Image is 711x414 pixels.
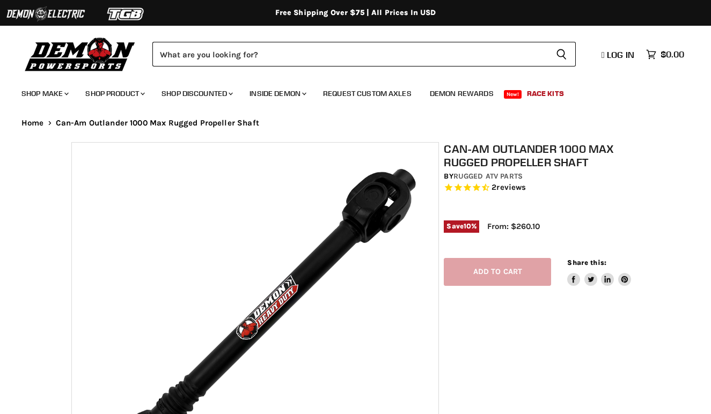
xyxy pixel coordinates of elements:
[315,83,420,105] a: Request Custom Axles
[519,83,572,105] a: Race Kits
[444,142,644,169] h1: Can-Am Outlander 1000 Max Rugged Propeller Shaft
[567,258,606,267] span: Share this:
[464,222,471,230] span: 10
[567,258,631,286] aside: Share this:
[13,78,681,105] ul: Main menu
[444,171,644,182] div: by
[504,90,522,99] span: New!
[152,42,547,66] input: Search
[641,47,690,62] a: $0.00
[444,220,479,232] span: Save %
[21,119,44,128] a: Home
[496,183,526,193] span: reviews
[607,49,634,60] span: Log in
[86,4,166,24] img: TGB Logo 2
[13,83,75,105] a: Shop Make
[453,172,523,181] a: Rugged ATV Parts
[77,83,151,105] a: Shop Product
[487,221,540,231] span: From: $260.10
[153,83,239,105] a: Shop Discounted
[56,119,259,128] span: Can-Am Outlander 1000 Max Rugged Propeller Shaft
[21,35,139,73] img: Demon Powersports
[444,182,644,194] span: Rated 4.5 out of 5 stars 2 reviews
[422,83,502,105] a: Demon Rewards
[241,83,313,105] a: Inside Demon
[152,42,576,66] form: Product
[597,50,641,60] a: Log in
[492,183,526,193] span: 2 reviews
[661,49,684,60] span: $0.00
[547,42,576,66] button: Search
[5,4,86,24] img: Demon Electric Logo 2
